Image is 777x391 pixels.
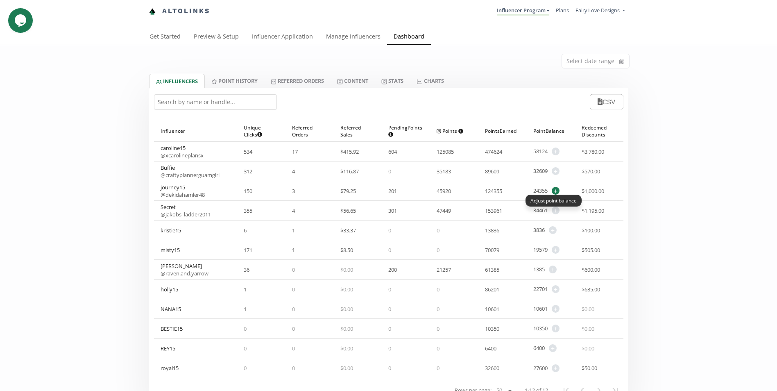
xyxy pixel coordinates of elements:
span: 355 [244,207,252,214]
span: 10350 [485,325,499,332]
span: 22701 [533,285,548,293]
div: BESTIE15 [161,325,183,332]
div: Influencer [161,120,231,141]
span: 0 [388,325,391,332]
span: 1385 [533,266,545,273]
span: 124355 [485,187,502,195]
div: kristie15 [161,227,181,234]
div: Referred Orders [292,120,327,141]
span: 0 [437,227,439,234]
span: $ 600.00 [582,266,600,273]
span: 32600 [485,364,499,372]
span: 10601 [485,305,499,313]
span: 604 [388,148,397,155]
span: 0 [244,345,247,352]
span: 61385 [485,266,499,273]
svg: calendar [619,57,624,66]
span: $ 116.87 [340,168,359,175]
span: 19579 [533,246,548,254]
span: 153961 [485,207,502,214]
span: 13836 [485,227,499,234]
span: 534 [244,148,252,155]
span: Pending Points [388,124,422,138]
span: 312 [244,168,252,175]
iframe: chat widget [8,8,34,33]
span: 34461 [533,207,548,214]
span: 70079 [485,246,499,254]
span: 1 [244,286,247,293]
span: $ 0.00 [340,266,353,273]
span: 0 [388,364,391,372]
span: + [552,148,560,155]
a: Fairy Love Designs [575,7,625,16]
span: 0 [437,325,439,332]
span: 150 [244,187,252,195]
a: Influencer Program [497,7,549,16]
div: [PERSON_NAME] [161,262,208,277]
span: 0 [292,325,295,332]
a: @dekidahamler48 [161,191,205,198]
span: $ 3,780.00 [582,148,604,155]
a: Plans [556,7,569,14]
span: 0 [388,246,391,254]
span: $ 56.65 [340,207,356,214]
span: 0 [388,345,391,352]
span: $ 0.00 [340,364,353,372]
span: + [552,187,560,195]
span: $ 0.00 [340,305,353,313]
a: Manage Influencers [319,29,387,45]
span: $ 505.00 [582,246,600,254]
span: 0 [388,305,391,313]
span: $ 0.00 [582,345,594,352]
span: $ 33.37 [340,227,356,234]
span: 0 [292,305,295,313]
div: REY15 [161,345,175,352]
span: 125085 [437,148,454,155]
span: 4 [292,168,295,175]
span: 47449 [437,207,451,214]
span: 474624 [485,148,502,155]
input: Search by name or handle... [154,94,277,110]
span: $ 635.00 [582,286,600,293]
span: 86201 [485,286,499,293]
a: @raven.and.yarrow [161,270,208,277]
span: Fairy Love Designs [575,7,620,14]
div: holly15 [161,286,178,293]
span: 301 [388,207,397,214]
span: 35183 [437,168,451,175]
div: journey15 [161,184,205,198]
span: $ 415.92 [340,148,359,155]
a: Content [331,74,375,88]
span: 24355 [533,187,548,195]
span: 0 [292,286,295,293]
span: $ 0.00 [340,325,353,332]
span: 6 [244,227,247,234]
span: 0 [437,305,439,313]
span: + [549,344,557,352]
span: 58124 [533,148,548,155]
span: 0 [244,325,247,332]
span: + [552,207,560,214]
span: 10601 [533,305,548,313]
img: favicon-32x32.png [149,8,156,15]
span: $ 50.00 [582,364,597,372]
span: + [552,325,560,332]
span: 201 [388,187,397,195]
span: 4 [292,207,295,214]
span: $ 0.00 [582,325,594,332]
span: 10350 [533,325,548,332]
div: Redeemed Discounts [582,120,617,141]
a: Point HISTORY [205,74,264,88]
span: 32609 [533,167,548,175]
a: Get Started [143,29,187,45]
span: 0 [437,246,439,254]
span: + [549,226,557,234]
a: Altolinks [149,5,211,18]
span: + [552,167,560,175]
span: $ 100.00 [582,227,600,234]
span: 0 [292,364,295,372]
span: 1 [292,246,295,254]
span: 0 [388,286,391,293]
span: + [552,364,560,372]
span: 0 [292,266,295,273]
